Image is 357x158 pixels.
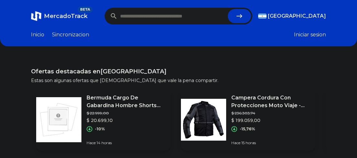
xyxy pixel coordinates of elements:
p: $ 199.059,00 [231,117,310,124]
a: Featured imageBermuda Cargo De Gabardina Hombre Shorts Jogger Con Bolsillo$ 22.999,00$ 20.699,10-... [36,89,171,151]
p: $ 236.303,74 [231,111,310,116]
button: Iniciar sesion [294,31,326,39]
span: [GEOGRAPHIC_DATA] [268,12,326,20]
p: Hace 15 horas [231,140,310,145]
h1: Ofertas destacadas en [GEOGRAPHIC_DATA] [31,67,326,76]
p: $ 20.699,10 [87,117,165,124]
p: $ 22.999,00 [87,111,165,116]
span: BETA [78,6,93,13]
p: Hace 14 horas [87,140,165,145]
p: -10% [95,126,105,132]
img: Featured image [36,97,81,142]
p: Estas son algunas ofertas que [DEMOGRAPHIC_DATA] que vale la pena compartir. [31,77,326,84]
p: -15,76% [240,126,255,132]
a: Inicio [31,31,44,39]
a: Sincronizacion [52,31,89,39]
a: MercadoTrackBETA [31,11,88,21]
img: MercadoTrack [31,11,41,21]
button: [GEOGRAPHIC_DATA] [258,12,326,20]
span: MercadoTrack [44,13,88,20]
img: Featured image [181,97,226,142]
a: Featured imageCampera Cordura Con Protecciones Moto Viaje - Velocity Shine$ 236.303,74$ 199.059,0... [181,89,315,151]
p: Bermuda Cargo De Gabardina Hombre Shorts Jogger Con Bolsillo [87,94,165,109]
p: Campera Cordura Con Protecciones Moto Viaje - Velocity Shine [231,94,310,109]
img: Argentina [258,14,267,19]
